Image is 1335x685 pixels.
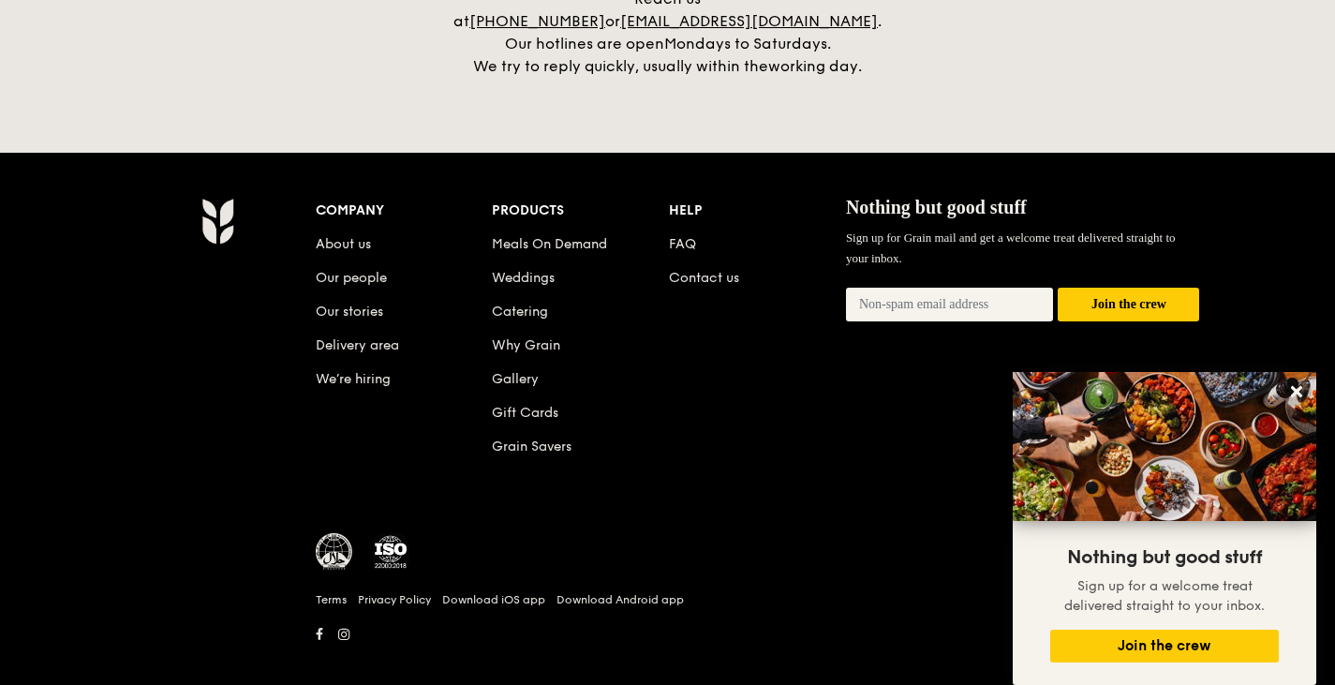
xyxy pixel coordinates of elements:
input: Non-spam email address [846,288,1054,321]
a: Catering [492,304,548,320]
img: ISO Certified [372,533,409,571]
a: Meals On Demand [492,236,607,252]
a: Privacy Policy [358,592,431,607]
img: MUIS Halal Certified [316,533,353,571]
img: AYc88T3wAAAABJRU5ErkJggg== [201,198,234,245]
span: Sign up for Grain mail and get a welcome treat delivered straight to your inbox. [846,231,1176,265]
span: Nothing but good stuff [1067,546,1262,569]
button: Close [1282,377,1312,407]
a: Download Android app [556,592,684,607]
a: About us [316,236,371,252]
img: DSC07876-Edit02-Large.jpeg [1013,372,1316,521]
a: Delivery area [316,337,399,353]
a: [PHONE_NUMBER] [469,12,605,30]
a: [EMAIL_ADDRESS][DOMAIN_NAME] [620,12,878,30]
a: Contact us [669,270,739,286]
div: Help [669,198,846,224]
a: Download iOS app [442,592,545,607]
a: Why Grain [492,337,560,353]
div: Company [316,198,493,224]
a: FAQ [669,236,696,252]
a: Terms [316,592,347,607]
span: Nothing but good stuff [846,197,1027,217]
span: Mondays to Saturdays. [664,35,831,52]
a: Gift Cards [492,405,558,421]
a: We’re hiring [316,371,391,387]
a: Weddings [492,270,555,286]
a: Gallery [492,371,539,387]
button: Join the crew [1058,288,1199,322]
div: Products [492,198,669,224]
a: Our stories [316,304,383,320]
a: Our people [316,270,387,286]
span: working day. [768,57,862,75]
a: Grain Savers [492,439,571,454]
h6: Revision [128,648,1208,663]
button: Join the crew [1050,630,1279,663]
span: Sign up for a welcome treat delivered straight to your inbox. [1064,578,1265,614]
